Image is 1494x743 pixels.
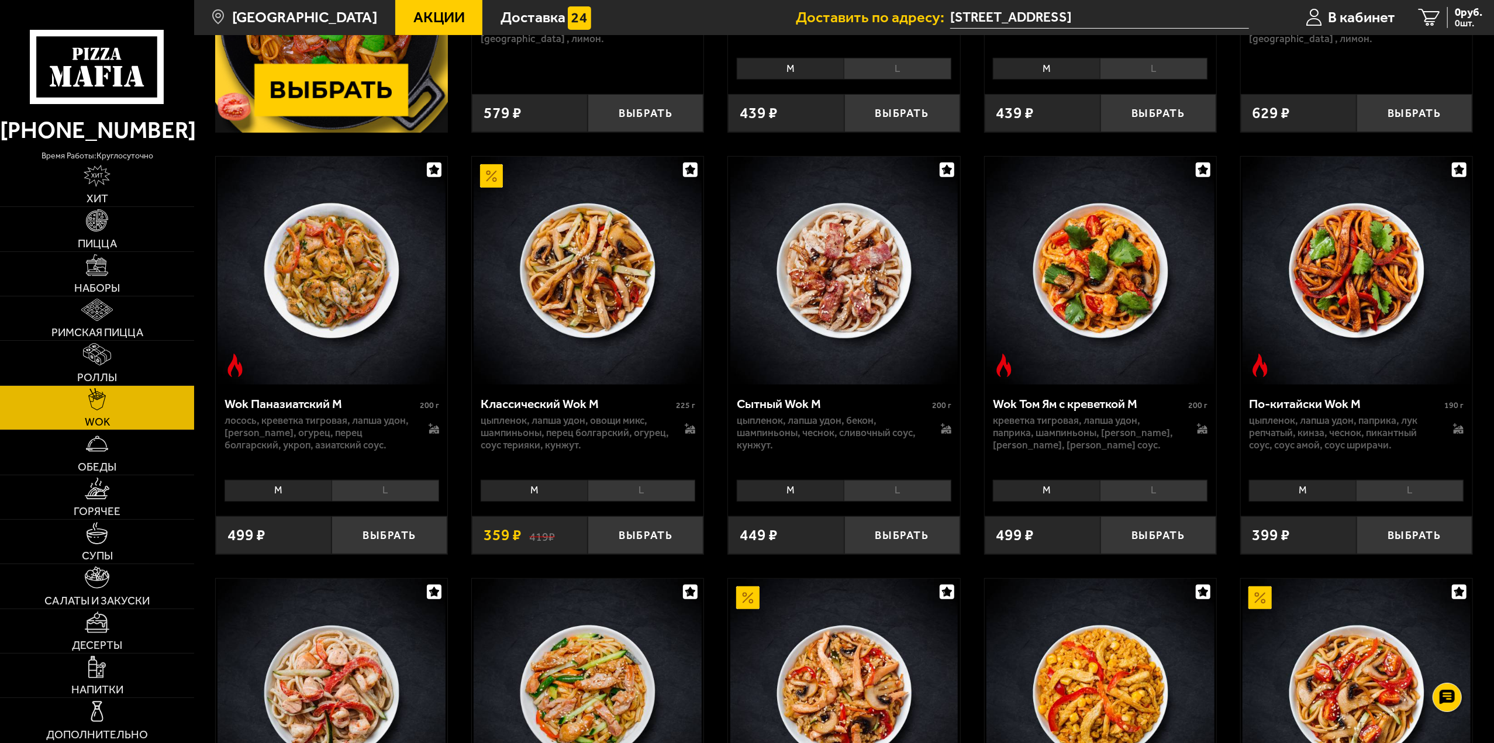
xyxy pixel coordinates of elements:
[71,684,123,695] span: Напитки
[728,157,960,385] a: Сытный Wok M
[1455,19,1482,28] span: 0 шт.
[796,10,950,25] span: Доставить по адресу:
[332,516,447,554] button: Выбрать
[481,396,673,412] div: Классический Wok M
[484,527,522,543] span: 359 ₽
[1252,527,1290,543] span: 399 ₽
[82,550,113,561] span: Супы
[1357,516,1472,554] button: Выбрать
[420,400,439,410] span: 200 г
[232,10,377,25] span: [GEOGRAPHIC_DATA]
[730,157,958,385] img: Сытный Wok M
[740,527,778,543] span: 449 ₽
[1328,10,1395,25] span: В кабинет
[481,480,588,502] li: M
[225,396,417,412] div: Wok Паназиатский M
[1100,516,1216,554] button: Выбрать
[737,58,844,80] li: M
[1249,480,1356,502] li: M
[1249,414,1437,452] p: цыпленок, лапша удон, паприка, лук репчатый, кинза, чеснок, пикантный соус, соус Амой, соус шрирачи.
[1188,400,1207,410] span: 200 г
[529,527,555,543] s: 419 ₽
[78,238,117,249] span: Пицца
[950,7,1249,29] span: Автовская улица, 9
[993,480,1100,502] li: M
[844,94,960,132] button: Выбрать
[992,354,1016,377] img: Острое блюдо
[1100,480,1207,502] li: L
[218,157,446,385] img: Wok Паназиатский M
[472,157,703,385] a: АкционныйКлассический Wok M
[932,400,951,410] span: 200 г
[740,105,778,121] span: 439 ₽
[996,105,1034,121] span: 439 ₽
[1100,58,1207,80] li: L
[87,193,108,204] span: Хит
[993,414,1181,452] p: креветка тигровая, лапша удон, паприка, шампиньоны, [PERSON_NAME], [PERSON_NAME], [PERSON_NAME] с...
[1356,480,1464,502] li: L
[227,527,265,543] span: 499 ₽
[46,729,148,740] span: Дополнительно
[484,105,522,121] span: 579 ₽
[737,396,929,412] div: Сытный Wok M
[1252,105,1290,121] span: 629 ₽
[44,595,150,606] span: Салаты и закуски
[225,414,413,452] p: лосось, креветка тигровая, лапша удон, [PERSON_NAME], огурец, перец болгарский, укроп, азиатский ...
[588,480,695,502] li: L
[78,461,116,472] span: Обеды
[480,164,503,188] img: Акционный
[51,327,143,338] span: Римская пицца
[85,416,110,427] span: WOK
[1243,157,1471,385] img: По-китайски Wok M
[501,10,565,25] span: Доставка
[1455,7,1482,18] span: 0 руб.
[844,58,951,80] li: L
[993,396,1185,412] div: Wok Том Ям с креветкой M
[481,414,669,452] p: цыпленок, лапша удон, овощи микс, шампиньоны, перец болгарский, огурец, соус терияки, кунжут.
[568,6,591,30] img: 15daf4d41897b9f0e9f617042186c801.svg
[74,282,120,293] span: Наборы
[72,640,122,651] span: Десерты
[77,372,117,383] span: Роллы
[216,157,447,385] a: Острое блюдоWok Паназиатский M
[1444,400,1464,410] span: 190 г
[737,414,925,452] p: цыпленок, лапша удон, бекон, шампиньоны, чеснок, сливочный соус, кунжут.
[588,94,703,132] button: Выбрать
[1357,94,1472,132] button: Выбрать
[1248,586,1272,610] img: Акционный
[986,157,1214,385] img: Wok Том Ям с креветкой M
[737,480,844,502] li: M
[1100,94,1216,132] button: Выбрать
[844,516,960,554] button: Выбрать
[1249,396,1441,412] div: По-китайски Wok M
[844,480,951,502] li: L
[223,354,247,377] img: Острое блюдо
[332,480,439,502] li: L
[413,10,465,25] span: Акции
[736,586,760,610] img: Акционный
[950,7,1249,29] input: Ваш адрес доставки
[993,58,1100,80] li: M
[996,527,1034,543] span: 499 ₽
[225,480,332,502] li: M
[676,400,695,410] span: 225 г
[985,157,1216,385] a: Острое блюдоWok Том Ям с креветкой M
[474,157,702,385] img: Классический Wok M
[74,506,120,517] span: Горячее
[1248,354,1272,377] img: Острое блюдо
[1241,157,1472,385] a: Острое блюдоПо-китайски Wok M
[588,516,703,554] button: Выбрать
